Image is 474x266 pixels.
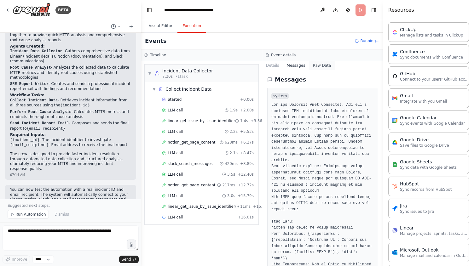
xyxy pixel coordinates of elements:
[10,173,131,177] div: 07:14 AM
[150,53,166,58] h3: Timeline
[400,55,463,60] p: Sync documents with Confluence
[400,247,469,253] div: Microsoft Outlook
[51,210,72,219] button: Dismiss
[360,38,379,43] span: Running...
[10,133,46,137] strong: Required Inputs:
[10,49,62,54] code: Incident Data Collector
[400,203,434,209] div: Jira
[12,257,27,262] span: Improve
[392,96,397,101] img: Gmail
[8,210,49,219] button: Run Automation
[392,250,397,255] img: Microsoft Outlook
[144,20,177,33] button: Visual Editor
[392,140,397,145] img: Google Drive
[145,6,154,14] button: Hide left sidebar
[400,77,469,82] p: Connect to your users’ GitHub accounts
[240,97,254,102] span: + 0.00s
[253,204,269,209] span: + 15.91s
[168,97,182,102] span: Started
[400,93,447,99] div: Gmail
[168,215,183,220] span: LLM call
[119,256,139,263] button: Send
[55,6,71,14] div: BETA
[168,204,235,209] span: linear_get_issue_by_issue_identifier
[271,93,289,99] span: system
[392,162,397,167] img: Google Sheets
[168,118,235,123] span: linear_get_issue_by_issue_identifier
[392,52,397,57] img: Confluence
[240,129,254,134] span: + 5.53s
[400,99,447,104] p: Integrate with you Gmail
[230,129,238,134] span: 2.2s
[10,49,131,64] p: - Gathers comprehensive data from Linear (incident details), Notion (documentation), and Slack (c...
[162,74,173,79] span: 7.30s
[10,28,131,43] p: Your automation includes three specialized agents working together to provide quick MTTR analysis...
[10,143,131,148] li: - Email address to receive the final report
[400,165,457,170] p: Sync data with Google Sheets
[10,98,131,108] p: - Retrieves incident information from all three sources using the
[168,161,213,166] span: slack_search_messages
[275,75,306,84] h2: Messages
[251,118,264,123] span: + 3.36s
[240,150,254,156] span: + 8.47s
[10,65,131,80] p: - Analyzes the collected data to calculate MTTR metrics and identify root causes using establishe...
[400,33,463,38] p: Manage lists and tasks in ClickUp
[10,187,131,207] p: You can now test the automation with a real incident ID and email recipient. The system will auto...
[168,172,183,177] span: LLM call
[175,74,188,79] span: • 1 task
[122,257,131,262] span: Send
[10,82,49,86] code: SRE Report Writer
[238,172,254,177] span: + 12.40s
[400,121,465,126] p: Sync events with Google Calendar
[148,71,152,76] span: ▼
[10,138,40,142] code: {incident_id}
[400,137,449,143] div: Google Drive
[55,212,69,217] span: Dismiss
[392,184,397,189] img: HubSpot
[168,150,183,156] span: LLM call
[309,61,335,70] button: Raw Data
[10,98,58,103] code: Collect Incident Data
[27,127,65,131] code: {email_recipient}
[225,140,238,145] span: 628ms
[10,110,71,114] code: Perform Root Cause Analysis
[271,53,296,58] h3: Event details
[392,206,397,211] img: Jira
[238,183,254,188] span: + 12.72s
[400,209,434,214] p: Sync issues to Jira
[225,161,238,166] span: 420ms
[10,44,45,48] strong: Agents Created:
[127,240,136,249] button: Click to speak your automation idea
[10,121,69,126] code: Send Incident Report Email
[400,225,469,231] div: Linear
[10,82,131,92] p: - Creates and sends a professional incident report email with findings and recommendations
[145,37,166,45] h2: Events
[400,159,457,165] div: Google Sheets
[400,231,469,236] p: Manage projects, sprints, tasks, and bug tracking in Linear
[392,118,397,123] img: Google Calendar
[126,23,136,30] button: Start a new chat
[10,121,131,131] p: - Composes and sends the final report to
[10,65,51,70] code: Root Cause Analyst
[400,253,469,258] p: Manage mail and calendar in Outlook
[168,183,216,188] span: notion_get_page_content
[3,255,30,263] button: Improve
[240,118,248,123] span: 1.4s
[392,74,397,79] img: GitHub
[240,204,251,209] span: 11ms
[10,143,49,147] code: {email_recipient}
[222,183,235,188] span: 217ms
[168,140,216,145] span: notion_get_page_content
[230,150,238,156] span: 2.1s
[262,61,283,70] button: Details
[400,71,469,77] div: GitHub
[168,193,183,198] span: LLM call
[10,110,131,120] p: - Calculates MTTR metrics and conducts thorough root cause analysis
[164,7,233,13] nav: breadcrumb
[168,129,183,134] span: LLM call
[8,203,134,208] p: Suggested next steps:
[238,215,254,220] span: + 16.01s
[240,161,254,166] span: + 8.89s
[13,3,50,17] img: Logo
[238,193,254,198] span: + 15.79s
